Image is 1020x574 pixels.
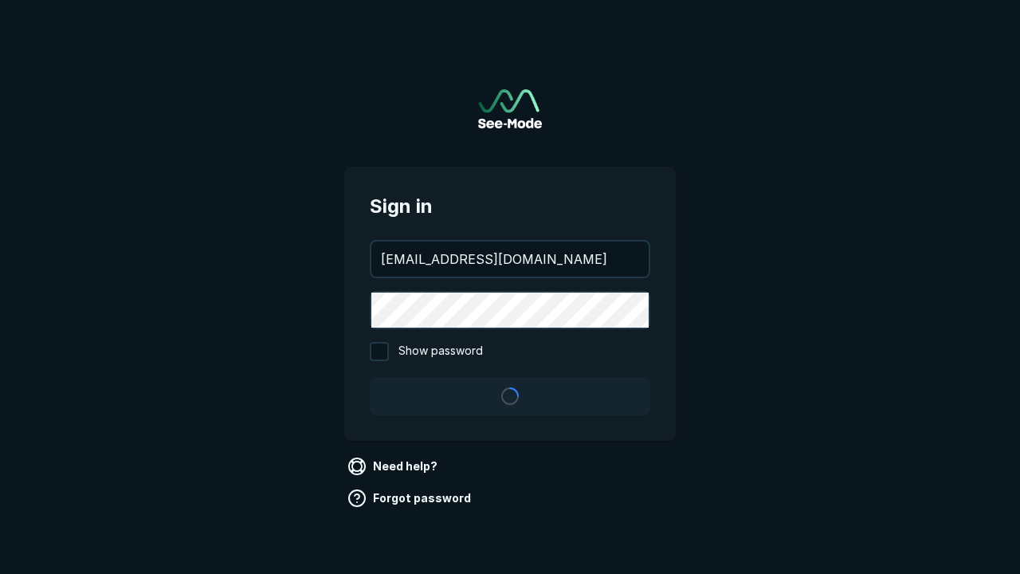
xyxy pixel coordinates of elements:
span: Sign in [370,192,650,221]
img: See-Mode Logo [478,89,542,128]
input: your@email.com [371,242,649,277]
span: Show password [398,342,483,361]
a: Go to sign in [478,89,542,128]
a: Need help? [344,454,444,479]
a: Forgot password [344,486,477,511]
